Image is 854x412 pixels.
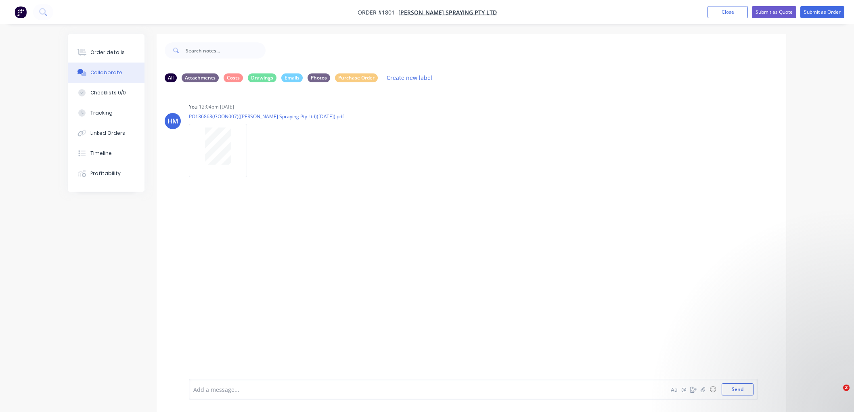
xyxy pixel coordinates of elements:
button: Tracking [68,103,144,123]
div: Checklists 0/0 [90,89,126,96]
div: You [189,103,197,111]
button: Profitability [68,163,144,184]
div: HM [167,116,178,126]
iframe: Intercom live chat [827,385,846,404]
div: Photos [308,73,330,82]
button: ☺ [708,385,718,394]
button: Create new label [383,72,437,83]
a: [PERSON_NAME] Spraying Pty Ltd [398,8,497,16]
button: @ [679,385,689,394]
input: Search notes... [186,42,266,59]
div: Costs [224,73,243,82]
button: Checklists 0/0 [68,83,144,103]
div: Drawings [248,73,276,82]
div: Linked Orders [90,130,125,137]
img: Factory [15,6,27,18]
button: Collaborate [68,63,144,83]
button: Aa [669,385,679,394]
div: 12:04pm [DATE] [199,103,234,111]
button: Submit as Quote [752,6,796,18]
div: Emails [281,73,303,82]
span: 2 [843,385,850,391]
div: Tracking [90,109,113,117]
div: Attachments [182,73,219,82]
button: Close [707,6,748,18]
button: Submit as Order [800,6,844,18]
button: Order details [68,42,144,63]
div: Collaborate [90,69,122,76]
p: PO136863(GOON007)([PERSON_NAME] Spraying Pty Ltd)([DATE]).pdf [189,113,344,120]
div: Purchase Order [335,73,378,82]
div: Profitability [90,170,121,177]
button: Timeline [68,143,144,163]
div: Timeline [90,150,112,157]
div: All [165,73,177,82]
button: Linked Orders [68,123,144,143]
div: Order details [90,49,125,56]
span: Order #1801 - [358,8,398,16]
